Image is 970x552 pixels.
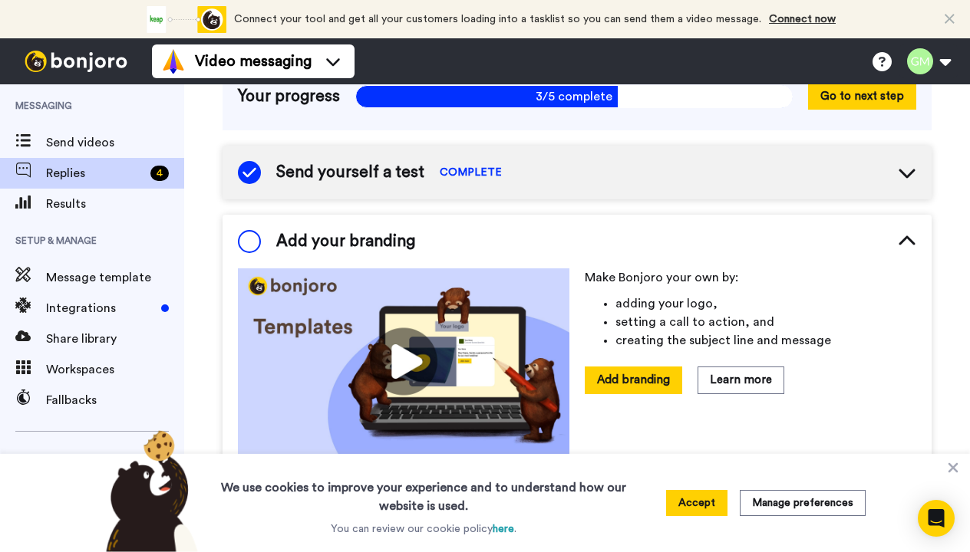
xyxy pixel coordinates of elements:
[46,195,184,213] span: Results
[46,330,184,348] span: Share library
[46,268,184,287] span: Message template
[195,51,312,72] span: Video messaging
[234,14,761,25] span: Connect your tool and get all your customers loading into a tasklist so you can send them a video...
[150,166,169,181] div: 4
[18,51,134,72] img: bj-logo-header-white.svg
[769,14,836,25] a: Connect now
[615,331,916,350] li: creating the subject line and message
[161,49,186,74] img: vm-color.svg
[46,453,184,472] span: Settings
[740,490,866,516] button: Manage preferences
[46,299,155,317] span: Integrations
[615,294,916,313] li: adding your logo,
[46,164,144,182] span: Replies
[493,524,514,534] a: here
[142,6,226,33] div: animation
[46,133,184,152] span: Send videos
[276,230,415,253] span: Add your branding
[92,429,206,552] img: bear-with-cookie.png
[440,165,502,180] span: COMPLETE
[238,85,340,108] span: Your progress
[666,490,727,516] button: Accept
[585,366,682,393] button: Add branding
[808,83,916,110] button: Go to next step
[276,161,424,184] span: Send yourself a test
[46,360,184,379] span: Workspaces
[46,391,184,409] span: Fallbacks
[238,268,569,455] img: cf57bf495e0a773dba654a4906436a82.jpg
[585,268,916,287] p: Make Bonjoro your own by:
[698,366,784,393] button: Learn more
[355,85,793,108] span: 3/5 complete
[615,313,916,331] li: setting a call to action, and
[331,521,516,537] p: You can review our cookie policy .
[918,500,955,537] div: Open Intercom Messenger
[206,469,642,515] h3: We use cookies to improve your experience and to understand how our website is used.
